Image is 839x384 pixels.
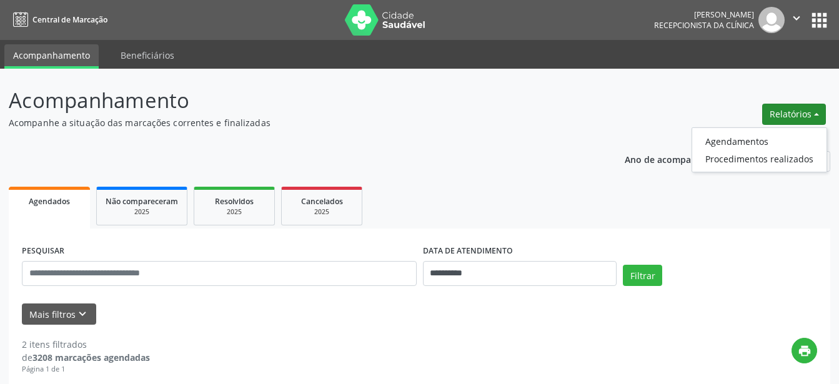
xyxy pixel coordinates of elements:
strong: 3208 marcações agendadas [32,352,150,363]
label: PESQUISAR [22,242,64,261]
span: Agendados [29,196,70,207]
div: 2025 [203,207,266,217]
a: Central de Marcação [9,9,107,30]
button: print [792,338,817,363]
img: img [758,7,785,33]
i: keyboard_arrow_down [76,307,89,321]
div: 2025 [106,207,178,217]
span: Central de Marcação [32,14,107,25]
p: Acompanhe a situação das marcações correntes e finalizadas [9,116,584,129]
a: Acompanhamento [4,44,99,69]
span: Resolvidos [215,196,254,207]
button: Relatórios [762,104,826,125]
div: 2025 [290,207,353,217]
button: Filtrar [623,265,662,286]
a: Beneficiários [112,44,183,66]
p: Ano de acompanhamento [625,151,735,167]
div: Página 1 de 1 [22,364,150,375]
div: [PERSON_NAME] [654,9,754,20]
button: Mais filtroskeyboard_arrow_down [22,303,96,325]
span: Recepcionista da clínica [654,20,754,31]
a: Procedimentos realizados [692,150,827,167]
span: Cancelados [301,196,343,207]
p: Acompanhamento [9,85,584,116]
i:  [790,11,803,25]
div: 2 itens filtrados [22,338,150,351]
button:  [785,7,808,33]
span: Não compareceram [106,196,178,207]
button: apps [808,9,830,31]
label: DATA DE ATENDIMENTO [423,242,513,261]
i: print [798,344,812,358]
a: Agendamentos [692,132,827,150]
div: de [22,351,150,364]
ul: Relatórios [692,127,827,172]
